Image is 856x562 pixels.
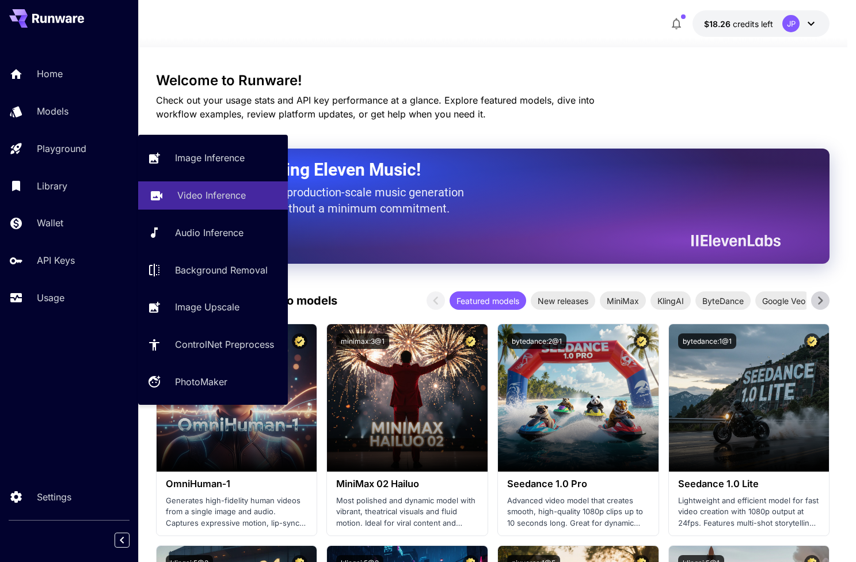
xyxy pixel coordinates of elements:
p: Usage [37,291,64,305]
img: alt [498,324,659,472]
div: JP [782,15,800,32]
a: Background Removal [138,256,288,284]
p: The only way to get production-scale music generation from Eleven Labs without a minimum commitment. [185,184,473,217]
img: alt [669,324,830,472]
button: minimax:3@1 [336,333,389,349]
p: Wallet [37,216,63,230]
span: Google Veo [755,295,812,307]
p: Image Inference [175,151,245,165]
button: Certified Model – Vetted for best performance and includes a commercial license. [463,333,478,349]
button: bytedance:2@1 [507,333,566,349]
p: Video Inference [177,188,246,202]
a: Image Inference [138,144,288,172]
p: PhotoMaker [175,375,227,389]
span: Check out your usage stats and API key performance at a glance. Explore featured models, dive int... [156,94,595,120]
h3: Seedance 1.0 Pro [507,479,649,489]
p: API Keys [37,253,75,267]
p: Home [37,67,63,81]
p: Library [37,179,67,193]
a: Video Inference [138,181,288,210]
span: KlingAI [650,295,691,307]
a: ControlNet Preprocess [138,331,288,359]
a: PhotoMaker [138,368,288,396]
button: $18.2594 [693,10,830,37]
h3: MiniMax 02 Hailuo [336,479,478,489]
button: bytedance:1@1 [678,333,736,349]
button: Certified Model – Vetted for best performance and includes a commercial license. [634,333,649,349]
button: Certified Model – Vetted for best performance and includes a commercial license. [292,333,307,349]
a: Image Upscale [138,293,288,321]
span: credits left [733,19,773,29]
p: Most polished and dynamic model with vibrant, theatrical visuals and fluid motion. Ideal for vira... [336,495,478,529]
h3: OmniHuman‑1 [166,479,308,489]
div: Collapse sidebar [123,530,138,550]
p: Image Upscale [175,300,239,314]
h3: Welcome to Runware! [156,73,830,89]
p: ControlNet Preprocess [175,337,274,351]
a: Audio Inference [138,219,288,247]
p: Audio Inference [175,226,244,240]
img: alt [327,324,488,472]
p: Playground [37,142,86,155]
div: $18.2594 [704,18,773,30]
p: Advanced video model that creates smooth, high-quality 1080p clips up to 10 seconds long. Great f... [507,495,649,529]
span: MiniMax [600,295,646,307]
span: $18.26 [704,19,733,29]
span: Featured models [450,295,526,307]
p: Settings [37,490,71,504]
span: New releases [531,295,595,307]
h2: Now Supporting Eleven Music! [185,159,772,181]
p: Generates high-fidelity human videos from a single image and audio. Captures expressive motion, l... [166,495,308,529]
p: Models [37,104,69,118]
button: Certified Model – Vetted for best performance and includes a commercial license. [804,333,820,349]
button: Collapse sidebar [115,533,130,548]
h3: Seedance 1.0 Lite [678,479,820,489]
p: Background Removal [175,263,268,277]
span: ByteDance [695,295,751,307]
p: Lightweight and efficient model for fast video creation with 1080p output at 24fps. Features mult... [678,495,820,529]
